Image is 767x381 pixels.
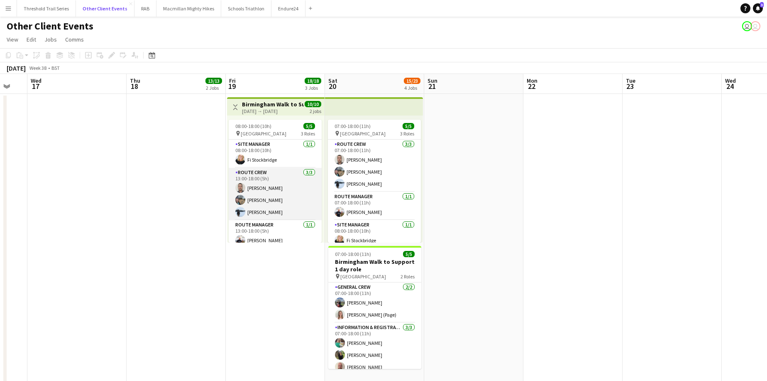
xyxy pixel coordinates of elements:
span: 5/5 [303,123,315,129]
span: 13/13 [205,78,222,84]
span: Fri [229,77,236,84]
a: 3 [753,3,763,13]
div: 4 Jobs [404,85,420,91]
app-card-role: Site Manager1/108:00-18:00 (10h)Fi Stockbridge [328,220,421,248]
span: Thu [130,77,140,84]
span: Comms [65,36,84,43]
app-card-role: Information & registration crew3/307:00-18:00 (11h)[PERSON_NAME][PERSON_NAME][PERSON_NAME] [328,323,421,375]
span: 5/5 [403,123,414,129]
app-card-role: General Crew2/207:00-18:00 (11h)[PERSON_NAME][PERSON_NAME] (Page) [328,283,421,323]
button: Threshold Trail Series [17,0,76,17]
div: 2 jobs [310,107,321,114]
span: Week 38 [27,65,48,71]
span: 22 [525,81,537,91]
span: Jobs [44,36,57,43]
span: Sun [427,77,437,84]
span: [GEOGRAPHIC_DATA] [340,273,386,280]
span: [GEOGRAPHIC_DATA] [340,130,386,137]
span: 19 [228,81,236,91]
app-job-card: 07:00-18:00 (11h)5/5Birmingham Walk to Support 1 day role [GEOGRAPHIC_DATA]2 RolesGeneral Crew2/2... [328,246,421,369]
span: 3 [760,2,764,7]
span: View [7,36,18,43]
span: 3 Roles [301,130,315,137]
button: Macmillan Mighty Hikes [156,0,221,17]
a: Comms [62,34,87,45]
span: 07:00-18:00 (11h) [335,251,371,257]
div: 2 Jobs [206,85,222,91]
app-user-avatar: Liz Sutton [750,21,760,31]
span: 17 [29,81,42,91]
span: 18 [129,81,140,91]
span: 5/5 [403,251,415,257]
div: [DATE] [7,64,26,72]
button: Endure24 [271,0,305,17]
div: BST [51,65,60,71]
span: [GEOGRAPHIC_DATA] [241,130,286,137]
span: 3 Roles [400,130,414,137]
a: Edit [23,34,39,45]
app-card-role: Route Manager1/113:00-18:00 (5h)[PERSON_NAME] [229,220,322,248]
span: 07:00-18:00 (11h) [335,123,371,129]
span: 2 Roles [401,273,415,280]
span: 10/10 [305,101,321,107]
span: Sat [328,77,337,84]
a: View [3,34,22,45]
span: 08:00-18:00 (10h) [235,123,271,129]
button: Schools Triathlon [221,0,271,17]
span: Edit [27,36,36,43]
app-card-role: Route Crew3/313:00-18:00 (5h)[PERSON_NAME][PERSON_NAME][PERSON_NAME] [229,168,322,220]
div: 3 Jobs [305,85,321,91]
app-card-role: Route Crew3/307:00-18:00 (11h)[PERSON_NAME][PERSON_NAME][PERSON_NAME] [328,140,421,192]
span: Wed [31,77,42,84]
span: 21 [426,81,437,91]
span: Wed [725,77,736,84]
span: Mon [527,77,537,84]
button: Other Client Events [76,0,134,17]
app-card-role: Site Manager1/108:00-18:00 (10h)Fi Stockbridge [229,140,322,168]
span: 15/23 [404,78,420,84]
span: 18/18 [305,78,321,84]
app-job-card: 07:00-18:00 (11h)5/5 [GEOGRAPHIC_DATA]3 RolesRoute Crew3/307:00-18:00 (11h)[PERSON_NAME][PERSON_N... [328,120,421,243]
span: Tue [626,77,635,84]
span: 24 [724,81,736,91]
a: Jobs [41,34,60,45]
div: [DATE] → [DATE] [242,108,304,114]
span: 20 [327,81,337,91]
app-job-card: 08:00-18:00 (10h)5/5 [GEOGRAPHIC_DATA]3 RolesSite Manager1/108:00-18:00 (10h)Fi StockbridgeRoute ... [229,120,322,243]
app-user-avatar: Liz Sutton [742,21,752,31]
h3: Birmingham Walk to Support 1 day role [328,258,421,273]
h3: Birmingham Walk to Support 2 day role [242,101,304,108]
h1: Other Client Events [7,20,93,32]
button: RAB [134,0,156,17]
app-card-role: Route Manager1/107:00-18:00 (11h)[PERSON_NAME] [328,192,421,220]
span: 23 [625,81,635,91]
